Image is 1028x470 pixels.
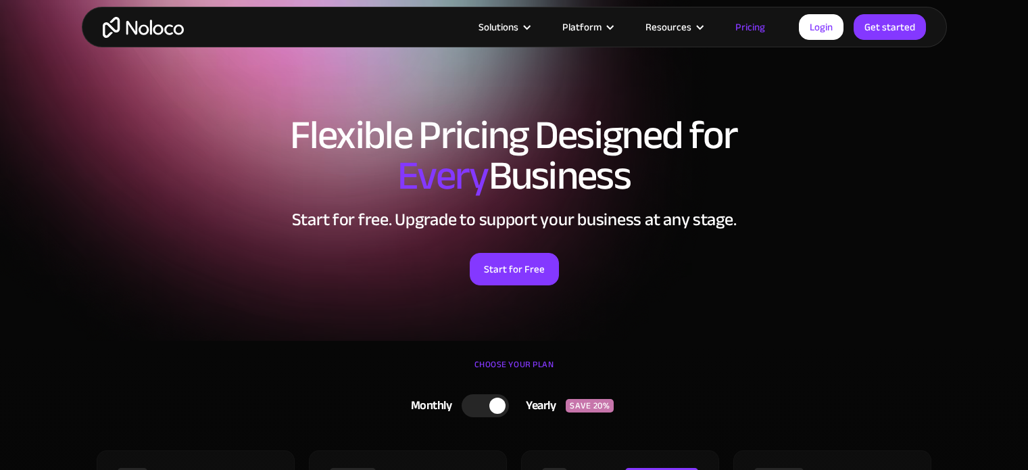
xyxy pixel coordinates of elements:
a: Pricing [718,18,782,36]
h1: Flexible Pricing Designed for Business [95,115,933,196]
div: Yearly [509,396,566,416]
h2: Start for free. Upgrade to support your business at any stage. [95,210,933,230]
div: Resources [645,18,691,36]
a: Get started [854,14,926,40]
span: Every [397,138,489,214]
div: SAVE 20% [566,399,614,413]
div: Platform [562,18,602,36]
a: Start for Free [470,253,559,285]
div: CHOOSE YOUR PLAN [95,354,933,388]
div: Resources [629,18,718,36]
div: Monthly [394,396,462,416]
div: Platform [545,18,629,36]
a: home [103,17,184,38]
a: Login [799,14,843,40]
div: Solutions [479,18,518,36]
div: Solutions [462,18,545,36]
